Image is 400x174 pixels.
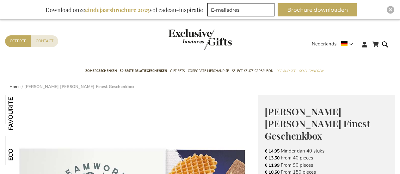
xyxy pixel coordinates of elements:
span: [PERSON_NAME] [PERSON_NAME] Finest Geschenkbox [265,105,370,142]
div: Nederlands [312,40,357,48]
div: Download onze vol cadeau-inspiratie [43,3,206,16]
div: Close [387,6,394,14]
a: Home [9,84,21,90]
b: eindejaarsbrochure 2025 [85,6,150,14]
span: 50 beste relatiegeschenken [120,68,167,74]
span: Per Budget [276,68,295,74]
span: Gelegenheden [298,68,323,74]
span: € 14,95 [265,148,280,154]
button: Brochure downloaden [278,3,357,16]
span: € 13,50 [265,155,280,161]
span: Nederlands [312,40,336,48]
img: Jules Destrooper Jules' Finest Geschenkbox [5,95,43,133]
img: Close [389,8,392,12]
strong: [PERSON_NAME] [PERSON_NAME] Finest Geschenkbox [24,84,134,90]
span: € 11,99 [265,162,280,168]
li: From 90 pieces [265,162,389,169]
img: Exclusive Business gifts logo [169,29,232,50]
a: Contact [31,35,58,47]
li: From 40 pieces [265,154,389,161]
input: E-mailadres [207,3,274,16]
form: marketing offers and promotions [207,3,276,18]
img: Jules Destrooper Jules' Finest Geschenkbox [5,136,43,174]
span: Select Keuze Cadeaubon [232,68,273,74]
a: store logo [169,29,200,50]
span: Gift Sets [170,68,185,74]
span: Corporate Merchandise [188,68,229,74]
span: Zomergeschenken [85,68,117,74]
li: Minder dan 40 stuks [265,147,389,154]
a: Offerte [5,35,31,47]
